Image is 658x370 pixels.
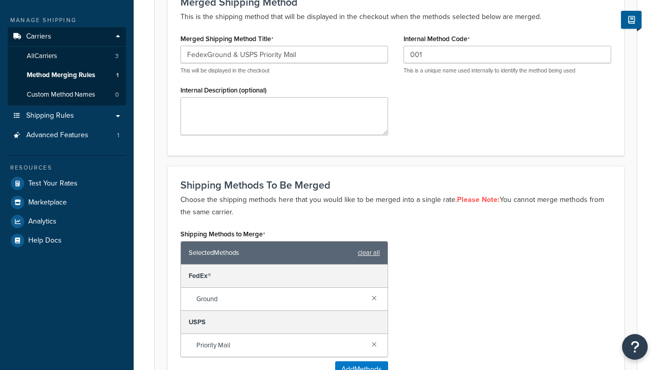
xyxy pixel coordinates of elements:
[196,338,363,353] span: Priority Mail
[358,246,380,260] a: clear all
[181,265,388,288] div: FedEx®
[180,35,273,43] label: Merged Shipping Method Title
[27,90,95,99] span: Custom Method Names
[26,32,51,41] span: Carriers
[28,217,57,226] span: Analytics
[8,16,126,25] div: Manage Shipping
[180,86,267,94] label: Internal Description (optional)
[8,47,126,66] a: AllCarriers3
[8,66,126,85] a: Method Merging Rules1
[117,131,119,140] span: 1
[180,194,611,218] p: Choose the shipping methods here that you would like to be merged into a single rate. You cannot ...
[8,212,126,231] a: Analytics
[115,90,119,99] span: 0
[26,131,88,140] span: Advanced Features
[8,174,126,193] a: Test Your Rates
[8,106,126,125] a: Shipping Rules
[28,179,78,188] span: Test Your Rates
[180,230,265,238] label: Shipping Methods to Merge
[115,52,119,61] span: 3
[27,52,57,61] span: All Carriers
[8,66,126,85] li: Method Merging Rules
[8,85,126,104] li: Custom Method Names
[8,231,126,250] a: Help Docs
[621,11,642,29] button: Show Help Docs
[8,163,126,172] div: Resources
[28,198,67,207] span: Marketplace
[26,112,74,120] span: Shipping Rules
[189,246,353,260] span: Selected Methods
[181,311,388,334] div: USPS
[180,179,611,191] h3: Shipping Methods To Be Merged
[8,193,126,212] a: Marketplace
[8,126,126,145] a: Advanced Features1
[622,334,648,360] button: Open Resource Center
[180,11,611,23] p: This is the shipping method that will be displayed in the checkout when the methods selected belo...
[116,71,119,80] span: 1
[457,194,500,205] strong: Please Note:
[27,71,95,80] span: Method Merging Rules
[404,67,611,75] p: This is a unique name used internally to identify the method being used
[196,292,363,306] span: Ground
[180,67,388,75] p: This will be displayed in the checkout
[8,27,126,105] li: Carriers
[8,27,126,46] a: Carriers
[8,126,126,145] li: Advanced Features
[404,35,470,43] label: Internal Method Code
[8,85,126,104] a: Custom Method Names0
[28,236,62,245] span: Help Docs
